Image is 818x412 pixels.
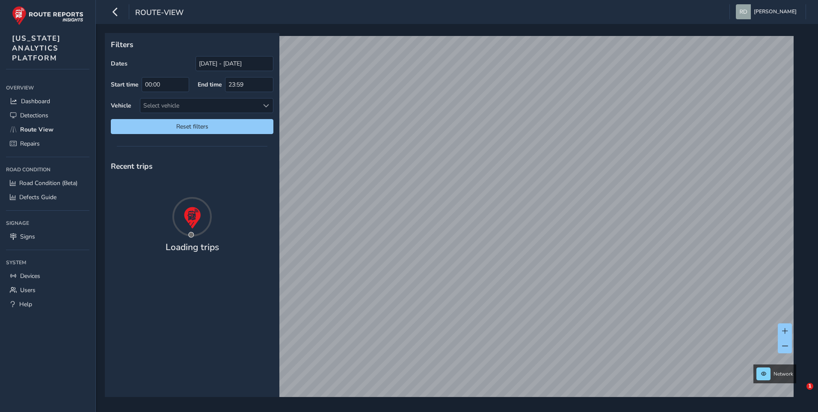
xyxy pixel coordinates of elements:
span: 1 [806,383,813,390]
div: Signage [6,217,89,230]
span: [PERSON_NAME] [754,4,797,19]
a: Detections [6,108,89,122]
span: Signs [20,233,35,241]
span: route-view [135,7,184,19]
img: diamond-layout [736,4,751,19]
label: End time [198,81,222,89]
div: Select vehicle [140,99,259,113]
span: Help [19,300,32,308]
h4: Loading trips [166,242,219,253]
span: Recent trips [111,161,153,171]
span: Dashboard [21,97,50,105]
button: Reset filters [111,119,273,134]
span: Road Condition (Beta) [19,179,77,187]
p: Filters [111,39,273,50]
span: Users [20,286,36,294]
div: System [6,256,89,269]
a: Users [6,283,89,297]
label: Dates [111,60,127,68]
label: Start time [111,81,139,89]
div: Overview [6,81,89,94]
span: Reset filters [117,122,267,131]
a: Devices [6,269,89,283]
button: [PERSON_NAME] [736,4,800,19]
span: Detections [20,111,48,119]
span: Route View [20,125,53,134]
span: Repairs [20,140,40,148]
label: Vehicle [111,102,131,110]
a: Road Condition (Beta) [6,176,89,190]
a: Repairs [6,137,89,151]
iframe: Intercom live chat [789,383,809,403]
span: Devices [20,272,40,280]
a: Help [6,297,89,311]
a: Defects Guide [6,190,89,204]
a: Signs [6,230,89,244]
div: Road Condition [6,163,89,176]
a: Dashboard [6,94,89,108]
span: Defects Guide [19,193,56,201]
span: [US_STATE] ANALYTICS PLATFORM [12,33,61,63]
img: rr logo [12,6,83,25]
canvas: Map [108,36,794,407]
a: Route View [6,122,89,137]
span: Network [774,370,793,377]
